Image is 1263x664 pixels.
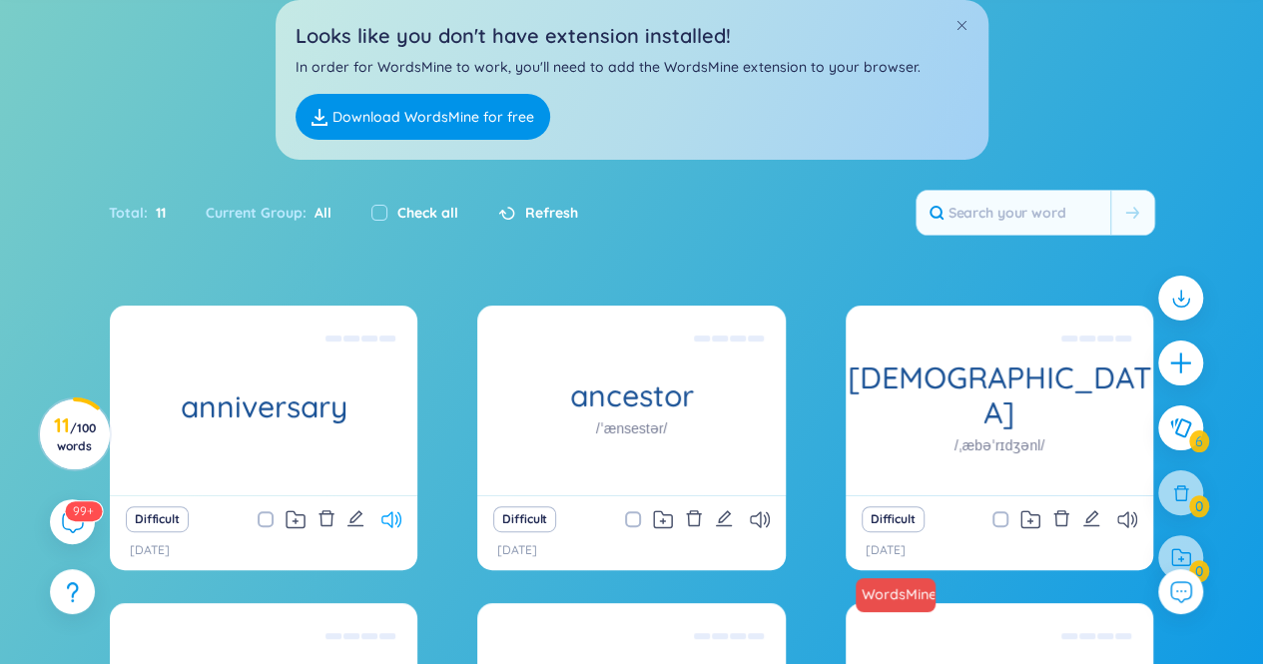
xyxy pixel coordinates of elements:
p: [DATE] [497,541,537,560]
span: / 100 words [57,420,96,453]
span: Refresh [525,202,578,224]
span: delete [685,509,703,527]
button: delete [685,505,703,533]
div: Total : [109,192,186,234]
h1: /ˌæbəˈrɪdʒənl/ [954,434,1044,456]
h1: anniversary [110,389,417,424]
span: plus [1168,350,1193,375]
button: edit [1082,505,1100,533]
button: Difficult [493,506,556,532]
span: 11 [148,202,166,224]
button: Difficult [126,506,189,532]
button: edit [715,505,733,533]
sup: 583 [65,501,102,521]
span: edit [1082,509,1100,527]
a: WordsMine [856,578,944,612]
a: WordsMine [854,584,938,604]
span: delete [1052,509,1070,527]
h1: /ˈænsestər/ [596,417,667,439]
button: Difficult [862,506,925,532]
button: delete [317,505,335,533]
button: edit [346,505,364,533]
label: Check all [397,202,458,224]
p: [DATE] [130,541,170,560]
span: edit [715,509,733,527]
h1: [DEMOGRAPHIC_DATA] [846,360,1153,430]
h2: Looks like you don't have extension installed! [296,20,968,51]
button: delete [1052,505,1070,533]
p: In order for WordsMine to work, you'll need to add the WordsMine extension to your browser. [296,56,968,78]
input: Search your word [917,191,1110,235]
a: Download WordsMine for free [296,94,550,140]
span: delete [317,509,335,527]
span: All [307,204,331,222]
h3: 11 [52,417,97,453]
h1: ancestor [477,378,785,413]
p: [DATE] [866,541,906,560]
div: Current Group : [186,192,351,234]
span: edit [346,509,364,527]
